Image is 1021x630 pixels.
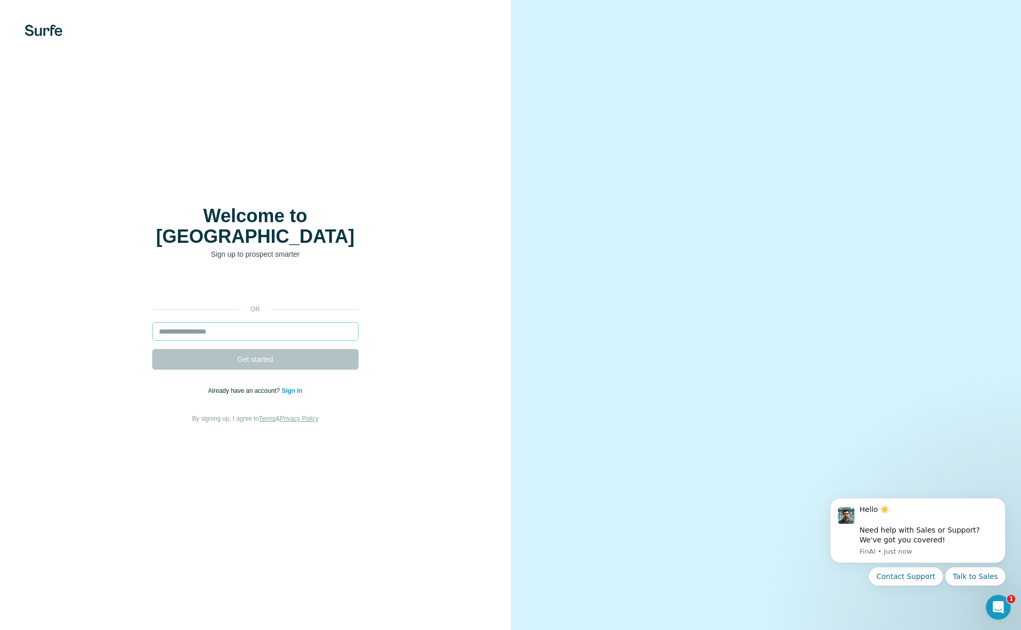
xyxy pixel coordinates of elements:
a: Terms [259,415,276,422]
span: By signing up, I agree to & [192,415,318,422]
iframe: Schaltfläche „Über Google anmelden“ [147,275,364,297]
a: Sign in [282,387,302,394]
span: 1 [1007,595,1015,603]
span: Already have an account? [208,387,282,394]
p: Sign up to prospect smarter [152,249,359,259]
iframe: Intercom live chat [986,595,1011,620]
img: Surfe's logo [25,25,62,36]
a: Privacy Policy [280,415,318,422]
p: or [239,305,272,314]
h1: Welcome to [GEOGRAPHIC_DATA] [152,206,359,247]
iframe: Intercom notifications message [815,485,1021,625]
